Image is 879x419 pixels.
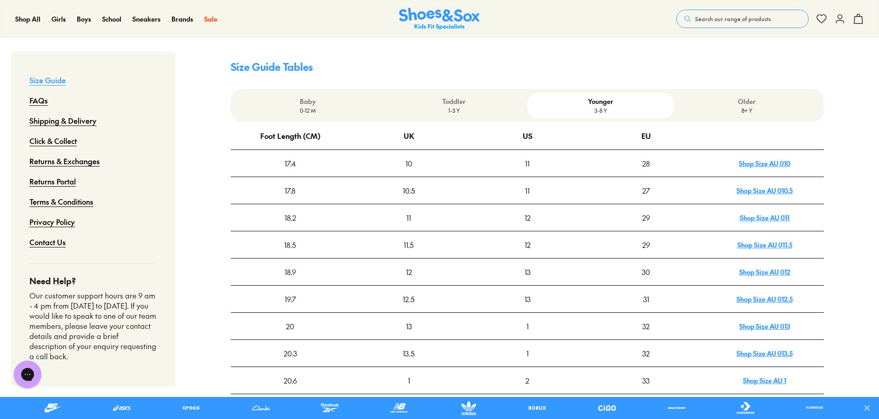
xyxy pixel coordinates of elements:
[468,367,586,393] div: 2
[29,171,76,191] a: Returns Portal
[9,357,46,391] iframe: Gorgias live chat messenger
[51,14,66,23] span: Girls
[231,59,824,75] h4: Size Guide Tables
[531,97,670,106] p: Younger
[231,178,349,203] div: 17.8
[587,150,705,176] div: 28
[587,313,705,339] div: 32
[468,150,586,176] div: 11
[736,349,793,358] a: Shop Size AU 013.5
[350,259,468,285] div: 12
[204,14,217,24] a: Sale
[641,123,651,149] div: EU
[29,90,48,110] a: FAQs
[29,70,66,90] a: Size Guide
[51,14,66,24] a: Girls
[350,178,468,203] div: 10.5
[350,205,468,230] div: 11
[743,376,786,385] a: Shop Size AU 1
[739,321,790,331] a: Shop Size AU 013
[29,191,93,212] a: Terms & Conditions
[676,10,809,28] button: Search our range of products
[204,14,217,23] span: Sale
[350,150,468,176] div: 10
[29,232,66,252] a: Contact Us
[399,8,480,30] img: SNS_Logo_Responsive.svg
[102,14,121,24] a: School
[171,14,193,24] a: Brands
[385,97,524,106] p: Toddler
[523,123,532,149] div: US
[260,123,320,149] div: Foot Length (CM)
[587,367,705,393] div: 33
[737,240,792,249] a: Shop Size AU 011.5
[531,106,670,115] p: 3-8 Y
[587,232,705,258] div: 29
[736,294,793,304] a: Shop Size AU 012.5
[231,286,349,312] div: 19.7
[77,14,91,24] a: Boys
[350,313,468,339] div: 13
[29,131,77,151] a: Click & Collect
[399,8,480,30] a: Shoes & Sox
[132,14,160,24] a: Sneakers
[468,313,586,339] div: 1
[231,367,349,393] div: 20.6
[231,150,349,176] div: 17.4
[587,259,705,285] div: 30
[132,14,160,23] span: Sneakers
[587,178,705,203] div: 27
[740,213,789,222] a: Shop Size AU 011
[468,178,586,203] div: 11
[468,205,586,230] div: 12
[468,340,586,366] div: 1
[350,367,468,393] div: 1
[171,14,193,23] span: Brands
[29,291,157,361] p: Our customer support hours are 9 am - 4 pm from [DATE] to [DATE]. If you would like to speak to o...
[468,259,586,285] div: 13
[350,286,468,312] div: 12.5
[238,106,377,115] p: 0-12 M
[678,106,816,115] p: 8+ Y
[587,340,705,366] div: 32
[29,151,100,171] a: Returns & Exchanges
[231,259,349,285] div: 18.9
[231,313,349,339] div: 20
[404,123,414,149] div: UK
[15,14,40,24] a: Shop All
[587,205,705,230] div: 29
[102,14,121,23] span: School
[587,286,705,312] div: 31
[739,159,790,168] a: Shop Size AU 010
[695,15,771,23] span: Search our range of products
[350,232,468,258] div: 11.5
[77,14,91,23] span: Boys
[350,340,468,366] div: 13.5
[15,14,40,23] span: Shop All
[231,232,349,258] div: 18.5
[736,186,793,195] a: Shop Size AU 010.5
[29,110,97,131] a: Shipping & Delivery
[231,340,349,366] div: 20.3
[678,97,816,106] p: Older
[468,232,586,258] div: 12
[231,205,349,230] div: 18.2
[29,212,75,232] a: Privacy Policy
[739,267,790,276] a: Shop Size AU 012
[468,286,586,312] div: 13
[385,106,524,115] p: 1-3 Y
[29,275,157,287] h4: Need Help?
[238,97,377,106] p: Baby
